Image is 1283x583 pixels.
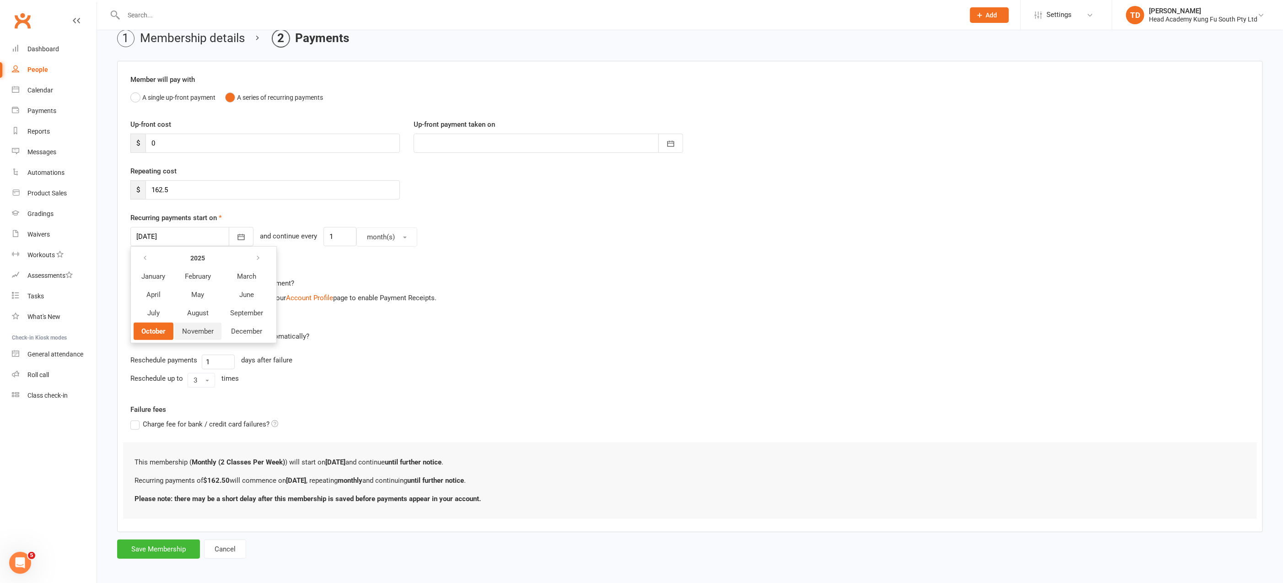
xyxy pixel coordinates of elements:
[11,9,34,32] a: Clubworx
[338,476,362,485] b: monthly
[286,294,333,302] a: Account Profile
[272,30,349,47] li: Payments
[27,189,67,197] div: Product Sales
[241,355,292,366] div: days after failure
[367,233,395,241] span: month(s)
[27,148,56,156] div: Messages
[12,245,97,265] a: Workouts
[222,304,271,322] button: September
[27,292,44,300] div: Tasks
[260,231,317,243] div: and continue every
[27,210,54,217] div: Gradings
[325,458,345,466] b: [DATE]
[134,268,173,285] button: January
[12,286,97,307] a: Tasks
[130,119,171,130] label: Up-front cost
[135,495,481,503] b: Please note: there may be a short delay after this membership is saved before payments appear in ...
[970,7,1009,23] button: Add
[27,66,48,73] div: People
[12,183,97,204] a: Product Sales
[134,323,173,340] button: October
[12,39,97,59] a: Dashboard
[203,476,230,485] b: $162.50
[27,351,83,358] div: General attendance
[1149,7,1257,15] div: [PERSON_NAME]
[146,291,161,299] span: April
[12,365,97,385] a: Roll call
[28,552,35,559] span: 5
[135,457,1245,468] p: This membership ( ) will start on and continue .
[147,309,160,317] span: July
[130,166,177,177] label: Repeating cost
[230,309,263,317] span: September
[134,304,173,322] button: July
[192,291,205,299] span: May
[225,89,323,106] button: A series of recurring payments
[407,476,464,485] b: until further notice
[174,286,221,303] button: May
[1149,15,1257,23] div: Head Academy Kung Fu South Pty Ltd
[27,45,59,53] div: Dashboard
[130,180,146,200] span: $
[174,323,221,340] button: November
[187,309,209,317] span: August
[185,272,211,281] span: February
[1126,6,1144,24] div: TD
[117,540,200,559] button: Save Membership
[356,227,417,247] button: month(s)
[27,251,55,259] div: Workouts
[27,371,49,378] div: Roll call
[27,231,50,238] div: Waivers
[182,327,214,335] span: November
[12,307,97,327] a: What's New
[27,107,56,114] div: Payments
[135,475,1245,486] p: Recurring payments of will commence on , repeating and continuing .
[27,272,73,279] div: Assessments
[174,268,221,285] button: February
[130,292,1250,303] div: NOTE: You will need to set up your tax rate on your page to enable Payment Receipts.
[286,476,306,485] b: [DATE]
[121,9,958,22] input: Search...
[239,291,254,299] span: June
[143,419,270,428] span: Charge fee for bank / credit card failures?
[188,373,215,388] button: 3
[192,458,285,466] b: Monthly (2 Classes Per Week)
[12,121,97,142] a: Reports
[141,327,166,335] span: October
[117,30,245,47] li: Membership details
[142,272,166,281] span: January
[12,385,97,406] a: Class kiosk mode
[130,212,222,223] label: Recurring payments start on
[385,458,442,466] b: until further notice
[9,552,31,574] iframe: Intercom live chat
[12,142,97,162] a: Messages
[221,373,239,384] div: times
[414,119,495,130] label: Up-front payment taken on
[222,268,271,285] button: March
[237,272,256,281] span: March
[27,392,68,399] div: Class check-in
[191,254,205,262] strong: 2025
[124,404,1256,415] label: Failure fees
[12,265,97,286] a: Assessments
[27,169,65,176] div: Automations
[130,355,197,366] div: Reschedule payments
[130,74,195,85] label: Member will pay with
[222,286,271,303] button: June
[12,162,97,183] a: Automations
[194,376,197,384] span: 3
[222,323,271,340] button: December
[130,373,183,384] div: Reschedule up to
[27,313,60,320] div: What's New
[204,540,246,559] button: Cancel
[27,128,50,135] div: Reports
[27,86,53,94] div: Calendar
[12,101,97,121] a: Payments
[12,344,97,365] a: General attendance kiosk mode
[12,59,97,80] a: People
[130,134,146,153] span: $
[1046,5,1072,25] span: Settings
[231,327,262,335] span: December
[986,11,997,19] span: Add
[174,304,221,322] button: August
